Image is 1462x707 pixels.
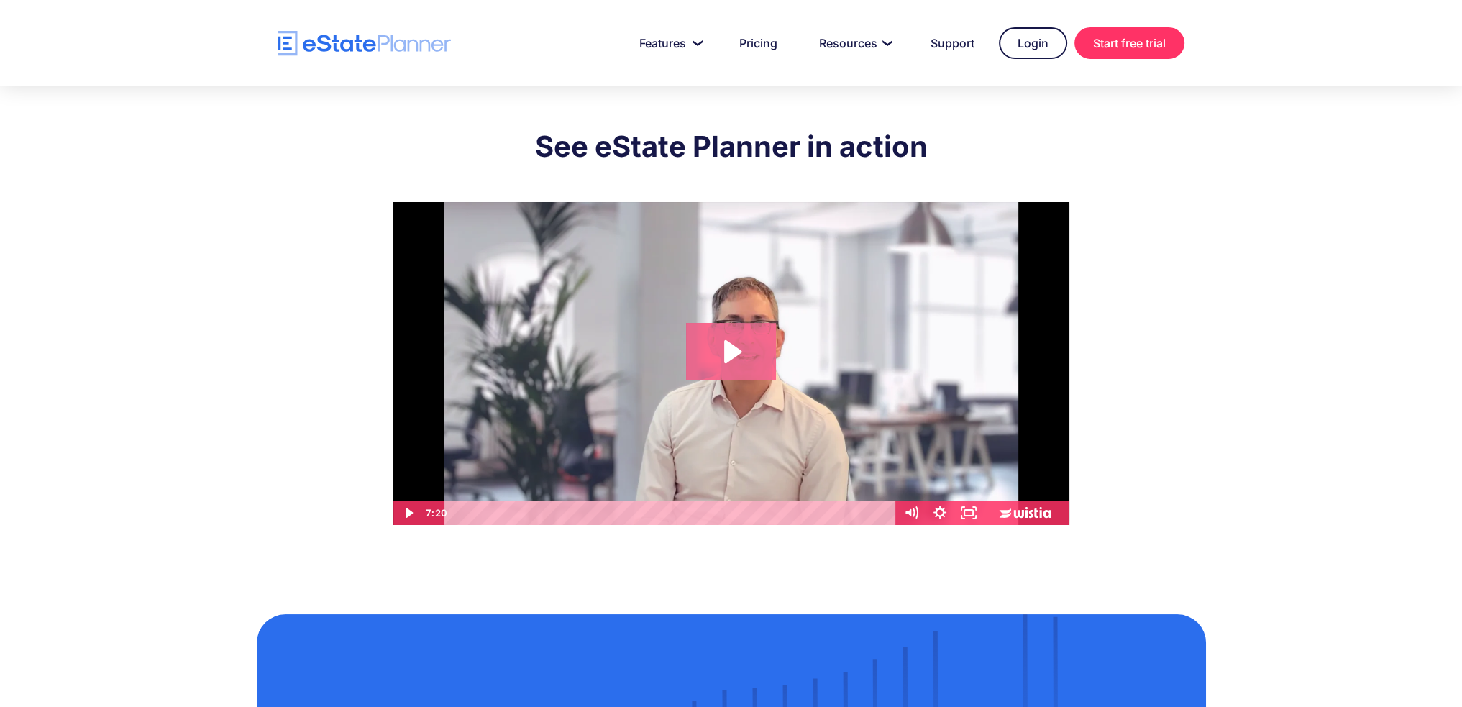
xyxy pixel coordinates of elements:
[926,501,954,525] button: Show settings menu
[393,129,1069,165] h2: See eState Planner in action
[802,29,906,58] a: Resources
[1074,27,1184,59] a: Start free trial
[455,501,889,525] div: Playbar
[897,501,926,525] button: Mute
[622,29,715,58] a: Features
[393,202,1069,525] img: Video Thumbnail
[999,27,1067,59] a: Login
[722,29,795,58] a: Pricing
[278,31,451,56] a: home
[954,501,983,525] button: Fullscreen
[913,29,992,58] a: Support
[983,501,1069,525] a: Wistia Logo -- Learn More
[393,501,422,525] button: Play Video
[686,323,776,380] button: Play Video: eState Product Demo Video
